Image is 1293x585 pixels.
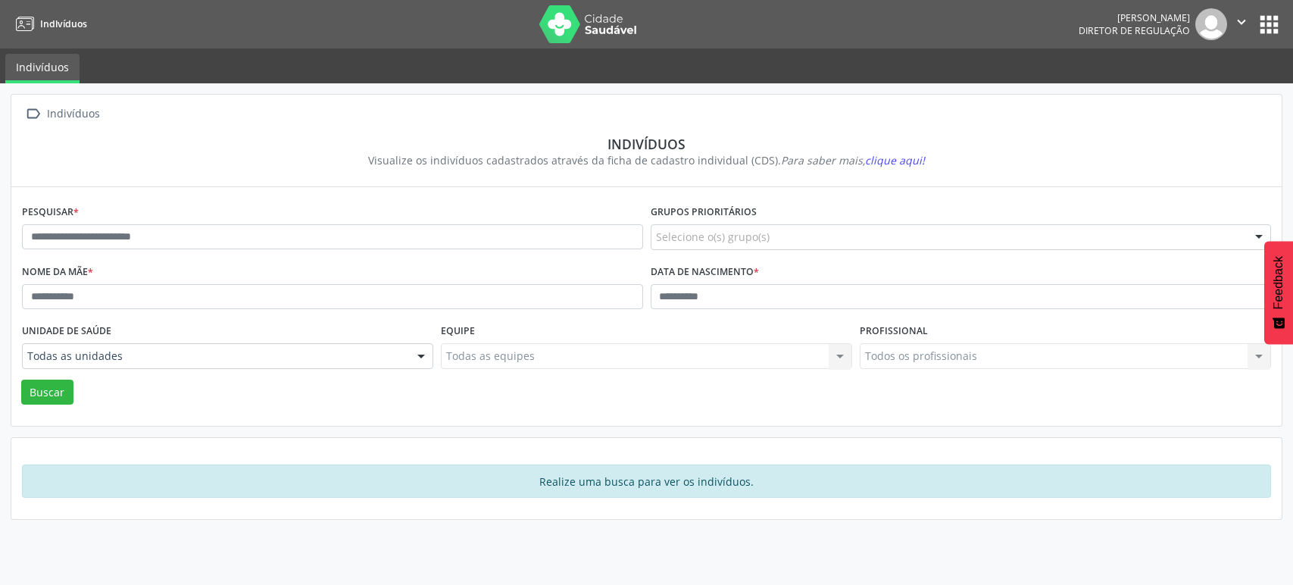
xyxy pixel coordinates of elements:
span: Selecione o(s) grupo(s) [656,229,770,245]
button: apps [1256,11,1282,38]
button: Feedback - Mostrar pesquisa [1264,241,1293,344]
span: Todas as unidades [27,349,402,364]
button:  [1227,8,1256,40]
label: Data de nascimento [651,261,759,284]
button: Buscar [21,380,73,405]
i:  [1233,14,1250,30]
div: [PERSON_NAME] [1079,11,1190,24]
label: Grupos prioritários [651,201,757,224]
a:  Indivíduos [22,103,102,125]
div: Indivíduos [44,103,102,125]
div: Indivíduos [33,136,1260,152]
div: Realize uma busca para ver os indivíduos. [22,465,1271,498]
a: Indivíduos [5,54,80,83]
span: Diretor de regulação [1079,24,1190,37]
label: Equipe [441,320,475,343]
label: Unidade de saúde [22,320,111,343]
div: Visualize os indivíduos cadastrados através da ficha de cadastro individual (CDS). [33,152,1260,168]
a: Indivíduos [11,11,87,36]
span: Indivíduos [40,17,87,30]
i: Para saber mais, [781,153,925,167]
i:  [22,103,44,125]
span: clique aqui! [865,153,925,167]
label: Pesquisar [22,201,79,224]
label: Nome da mãe [22,261,93,284]
img: img [1195,8,1227,40]
label: Profissional [860,320,928,343]
span: Feedback [1272,256,1285,309]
